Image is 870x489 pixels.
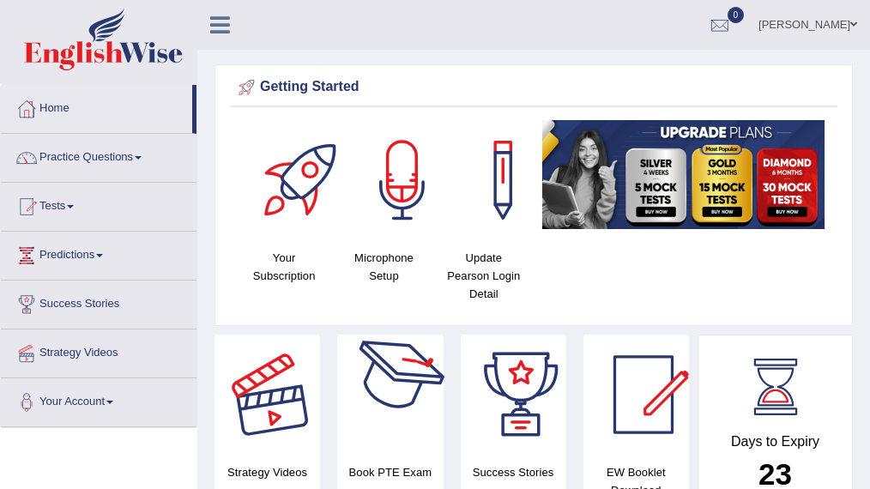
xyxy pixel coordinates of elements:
h4: Days to Expiry [717,434,833,450]
a: Strategy Videos [1,329,196,372]
h4: Your Subscription [243,249,325,285]
h4: Update Pearson Login Detail [443,249,525,303]
img: small5.jpg [542,120,825,229]
a: Your Account [1,378,196,421]
a: Success Stories [1,281,196,323]
div: Getting Started [234,75,833,100]
a: Tests [1,183,196,226]
h4: Microphone Setup [342,249,425,285]
a: Practice Questions [1,134,196,177]
h4: Book PTE Exam [337,463,443,481]
h4: Strategy Videos [214,463,320,481]
h4: Success Stories [461,463,566,481]
a: Home [1,85,192,128]
a: Predictions [1,232,196,275]
span: 0 [728,7,745,23]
